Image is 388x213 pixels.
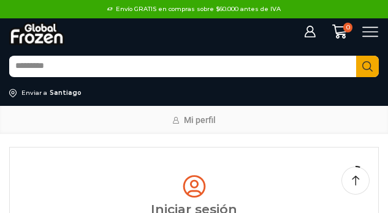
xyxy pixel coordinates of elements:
[50,89,82,97] div: Santiago
[343,23,353,32] span: 0
[184,115,216,125] span: Mi perfil
[9,89,21,97] img: address-field-icon.svg
[180,173,208,200] img: tabler-icon-user-circle.svg
[325,24,352,39] a: 0
[21,89,47,97] div: Enviar a
[356,56,379,77] button: Search button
